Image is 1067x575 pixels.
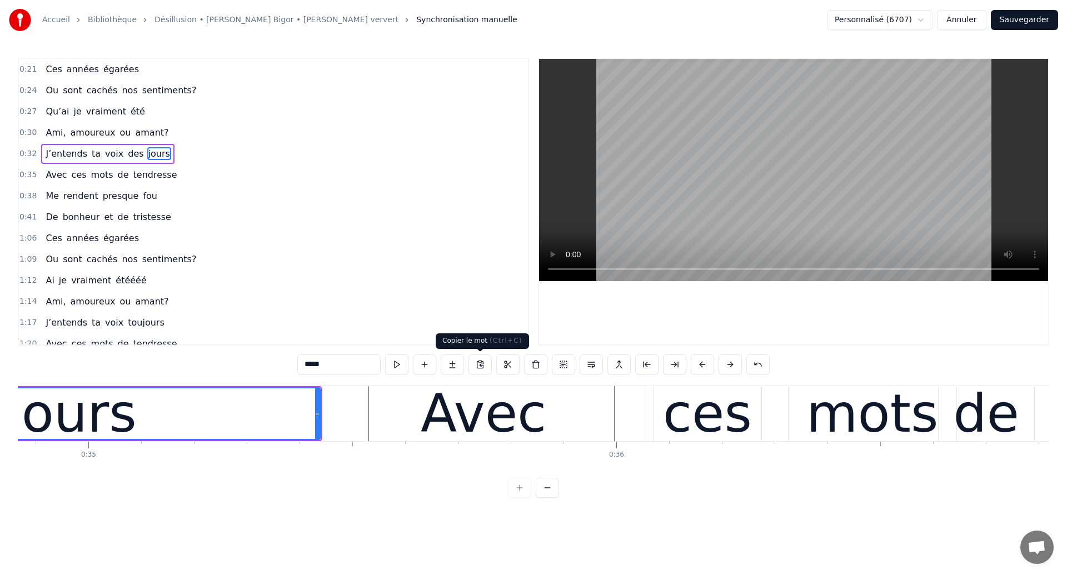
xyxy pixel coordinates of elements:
[127,316,166,329] span: toujours
[142,189,158,202] span: fou
[44,232,63,244] span: Ces
[119,126,132,139] span: ou
[953,374,1019,453] div: de
[119,295,132,308] span: ou
[44,84,59,97] span: Ou
[44,274,55,287] span: Ai
[104,147,124,160] span: voix
[19,127,37,138] span: 0:30
[141,253,198,266] span: sentiments?
[421,374,546,453] div: Avec
[88,14,137,26] a: Bibliothèque
[62,211,101,223] span: bonheur
[102,63,140,76] span: égarées
[69,295,117,308] span: amoureux
[62,253,83,266] span: sont
[44,211,59,223] span: De
[44,147,88,160] span: J’entends
[19,296,37,307] span: 1:14
[132,211,172,223] span: tristesse
[62,84,83,97] span: sont
[73,105,83,118] span: je
[132,168,178,181] span: tendresse
[114,274,148,287] span: étéééé
[19,191,37,202] span: 0:38
[91,316,102,329] span: ta
[44,105,70,118] span: Qu’ai
[7,374,136,453] div: jours
[141,84,198,97] span: sentiments?
[42,14,517,26] nav: breadcrumb
[117,337,130,350] span: de
[85,105,127,118] span: vraiment
[154,14,398,26] a: Désillusion • [PERSON_NAME] Bigor • [PERSON_NAME] ververt
[127,147,144,160] span: des
[132,337,178,350] span: tendresse
[134,126,169,139] span: amant?
[62,189,99,202] span: rendent
[117,211,130,223] span: de
[19,106,37,117] span: 0:27
[1020,531,1054,564] div: Ouvrir le chat
[91,147,102,160] span: ta
[490,337,522,344] span: ( Ctrl+C )
[44,126,67,139] span: Ami,
[71,337,88,350] span: ces
[44,337,68,350] span: Avec
[121,84,138,97] span: nos
[71,168,88,181] span: ces
[19,169,37,181] span: 0:35
[102,189,140,202] span: presque
[90,337,114,350] span: mots
[42,14,70,26] a: Accueil
[19,317,37,328] span: 1:17
[416,14,517,26] span: Synchronisation manuelle
[121,253,138,266] span: nos
[66,63,100,76] span: années
[19,254,37,265] span: 1:09
[19,85,37,96] span: 0:24
[19,148,37,159] span: 0:32
[86,253,119,266] span: cachés
[66,232,100,244] span: années
[806,374,938,453] div: mots
[134,295,169,308] span: amant?
[19,233,37,244] span: 1:06
[609,451,624,459] div: 0:36
[90,168,114,181] span: mots
[103,211,114,223] span: et
[147,147,171,160] span: jours
[117,168,130,181] span: de
[19,275,37,286] span: 1:12
[44,189,60,202] span: Me
[69,126,117,139] span: amoureux
[19,212,37,223] span: 0:41
[70,274,112,287] span: vraiment
[44,63,63,76] span: Ces
[44,316,88,329] span: J’entends
[436,333,529,349] div: Copier le mot
[129,105,146,118] span: été
[81,451,96,459] div: 0:35
[102,232,140,244] span: égarées
[44,295,67,308] span: Ami,
[44,168,68,181] span: Avec
[937,10,986,30] button: Annuler
[44,253,59,266] span: Ou
[9,9,31,31] img: youka
[86,84,119,97] span: cachés
[58,274,68,287] span: je
[991,10,1058,30] button: Sauvegarder
[19,64,37,75] span: 0:21
[663,374,752,453] div: ces
[104,316,124,329] span: voix
[19,338,37,349] span: 1:20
